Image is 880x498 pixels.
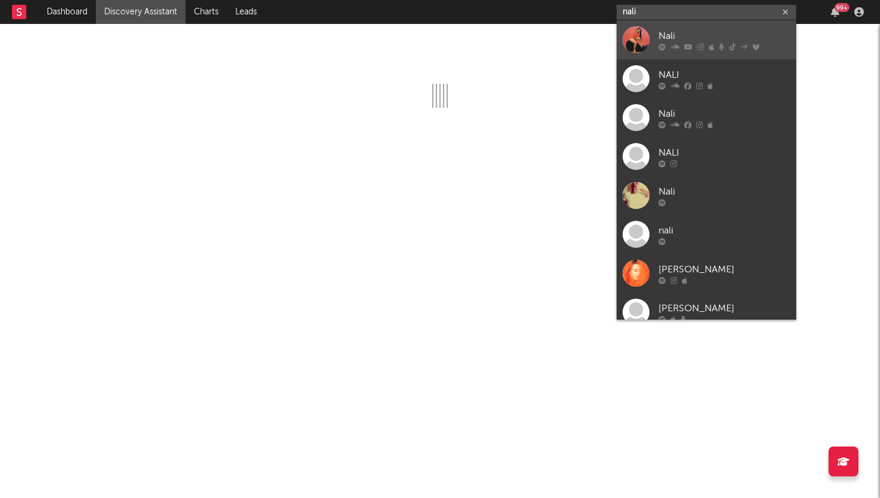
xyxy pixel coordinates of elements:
[617,254,796,293] a: [PERSON_NAME]
[659,184,790,199] div: Nali
[617,5,796,20] input: Search for artists
[659,68,790,82] div: NALI
[617,59,796,98] a: NALI
[659,262,790,277] div: [PERSON_NAME]
[617,20,796,59] a: Nali
[835,3,849,12] div: 99 +
[659,145,790,160] div: NALI
[617,98,796,137] a: Nali
[659,223,790,238] div: nali
[831,7,839,17] button: 99+
[617,215,796,254] a: nali
[659,301,790,315] div: [PERSON_NAME]
[617,176,796,215] a: Nali
[617,293,796,332] a: [PERSON_NAME]
[617,137,796,176] a: NALI
[659,29,790,43] div: Nali
[659,107,790,121] div: Nali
